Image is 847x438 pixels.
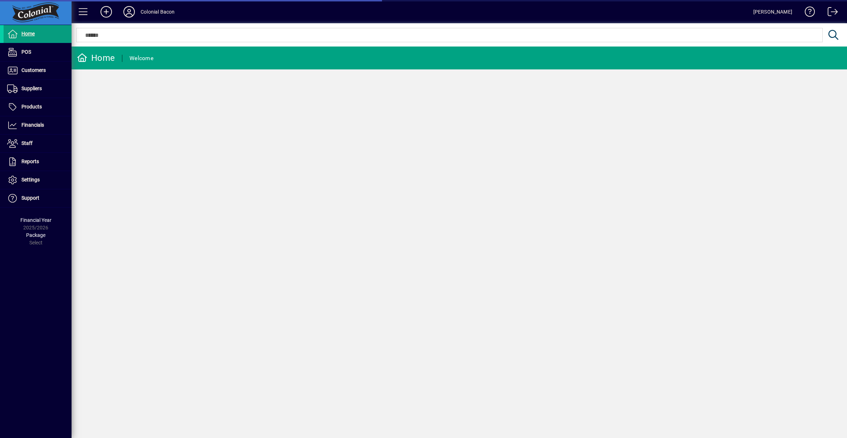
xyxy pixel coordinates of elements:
[20,217,52,223] span: Financial Year
[4,98,72,116] a: Products
[4,43,72,61] a: POS
[141,6,175,18] div: Colonial Bacon
[21,195,39,201] span: Support
[799,1,815,25] a: Knowledge Base
[21,177,40,182] span: Settings
[4,135,72,152] a: Staff
[4,116,72,134] a: Financials
[21,159,39,164] span: Reports
[118,5,141,18] button: Profile
[95,5,118,18] button: Add
[21,49,31,55] span: POS
[21,86,42,91] span: Suppliers
[753,6,792,18] div: [PERSON_NAME]
[4,171,72,189] a: Settings
[822,1,838,25] a: Logout
[4,62,72,79] a: Customers
[21,122,44,128] span: Financials
[129,53,153,64] div: Welcome
[21,31,35,36] span: Home
[26,232,45,238] span: Package
[21,67,46,73] span: Customers
[4,189,72,207] a: Support
[21,140,33,146] span: Staff
[4,80,72,98] a: Suppliers
[21,104,42,109] span: Products
[77,52,115,64] div: Home
[4,153,72,171] a: Reports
